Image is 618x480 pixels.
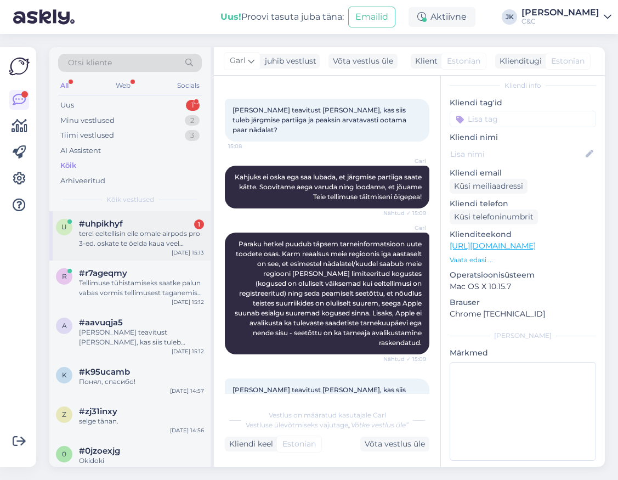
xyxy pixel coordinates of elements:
div: Võta vestlus üle [328,54,398,69]
p: Brauser [450,297,596,308]
span: Vestlus on määratud kasutajale Garl [269,411,386,419]
span: Estonian [551,55,585,67]
span: Estonian [447,55,480,67]
div: Võta vestlus üle [360,437,429,451]
div: Kõik [60,160,76,171]
span: [PERSON_NAME] teavitust [PERSON_NAME], kas siis tuleb järgmise partiiga ja peaksin arvatavasti oo... [233,386,408,414]
input: Lisa tag [450,111,596,127]
span: 0 [62,450,66,458]
input: Lisa nimi [450,148,583,160]
span: Otsi kliente [68,57,112,69]
span: 15:08 [228,142,269,150]
p: Kliendi telefon [450,198,596,210]
span: Nähtud ✓ 15:09 [383,355,426,363]
a: [URL][DOMAIN_NAME] [450,241,536,251]
div: juhib vestlust [260,55,316,67]
div: tere! eeltellisin eile omale airpods pro 3-ed. oskate te öelda kaua veel nendega [PERSON_NAME] jä... [79,229,204,249]
div: [PERSON_NAME] [450,331,596,341]
div: Okidoki [79,456,204,466]
span: #uhpikhyf [79,219,123,229]
span: Estonian [282,438,316,450]
p: Kliendi nimi [450,132,596,143]
div: [DATE] 14:53 [170,466,204,474]
p: Chrome [TECHNICAL_ID] [450,308,596,320]
div: Понял, спасибо! [79,377,204,387]
div: Tiimi vestlused [60,130,114,141]
span: k [62,371,67,379]
a: [PERSON_NAME]C&C [521,8,611,26]
span: a [62,321,67,330]
span: #zj31inxy [79,406,117,416]
span: Kõik vestlused [106,195,154,205]
span: u [61,223,67,231]
span: #0jzoexjg [79,446,120,456]
div: 2 [185,115,200,126]
div: All [58,78,71,93]
div: 3 [185,130,200,141]
div: Proovi tasuta juba täna: [220,10,344,24]
p: Märkmed [450,347,596,359]
img: Askly Logo [9,56,30,77]
div: Kliendi info [450,81,596,91]
span: #r7ageqmy [79,268,127,278]
p: Kliendi email [450,167,596,179]
div: Küsi meiliaadressi [450,179,528,194]
div: [DATE] 15:13 [172,249,204,257]
div: AI Assistent [60,145,101,156]
div: 1 [186,100,200,111]
div: Tellimuse tühistamiseks saatke palun vabas vormis tellimusest taganemise avaldus [EMAIL_ADDRESS][... [79,278,204,298]
div: [DATE] 14:56 [170,426,204,434]
div: Klienditugi [495,55,542,67]
b: Uus! [220,12,241,22]
p: Vaata edasi ... [450,255,596,265]
span: Nähtud ✓ 15:09 [383,209,426,217]
p: Mac OS X 10.15.7 [450,281,596,292]
button: Emailid [348,7,395,27]
div: [PERSON_NAME] [521,8,599,17]
span: Garl [385,157,426,165]
div: [DATE] 15:12 [172,347,204,355]
span: #aavuqja5 [79,318,123,327]
div: [PERSON_NAME] teavitust [PERSON_NAME], kas siis tuleb järgmise partiiga ja peaksin arvatavasti oo... [79,327,204,347]
div: Uus [60,100,74,111]
div: Kliendi keel [225,438,273,450]
span: Garl [385,224,426,232]
span: #k95ucamb [79,367,130,377]
i: „Võtke vestlus üle” [348,421,409,429]
div: 1 [194,219,204,229]
span: z [62,410,66,419]
div: Minu vestlused [60,115,115,126]
p: Klienditeekond [450,229,596,240]
div: C&C [521,17,599,26]
p: Operatsioonisüsteem [450,269,596,281]
span: Vestluse ülevõtmiseks vajutage [246,421,409,429]
div: Küsi telefoninumbrit [450,210,538,224]
span: r [62,272,67,280]
div: selge tänan. [79,416,204,426]
div: [DATE] 14:57 [170,387,204,395]
div: Klient [411,55,438,67]
span: Paraku hetkel puudub täpsem tarneinformatsioon uute toodete osas. Karm reaalsus meie regioonis ig... [235,240,423,347]
span: Kahjuks ei oska ega saa lubada, et järgmise partiiga saate kätte. Soovitame aega varuda ning lood... [235,173,423,201]
div: Web [114,78,133,93]
div: JK [502,9,517,25]
div: Arhiveeritud [60,176,105,187]
div: Aktiivne [409,7,475,27]
span: [PERSON_NAME] teavitust [PERSON_NAME], kas siis tuleb järgmise partiiga ja peaksin arvatavasti oo... [233,106,408,134]
p: Kliendi tag'id [450,97,596,109]
span: Garl [230,55,246,67]
div: Socials [175,78,202,93]
div: [DATE] 15:12 [172,298,204,306]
